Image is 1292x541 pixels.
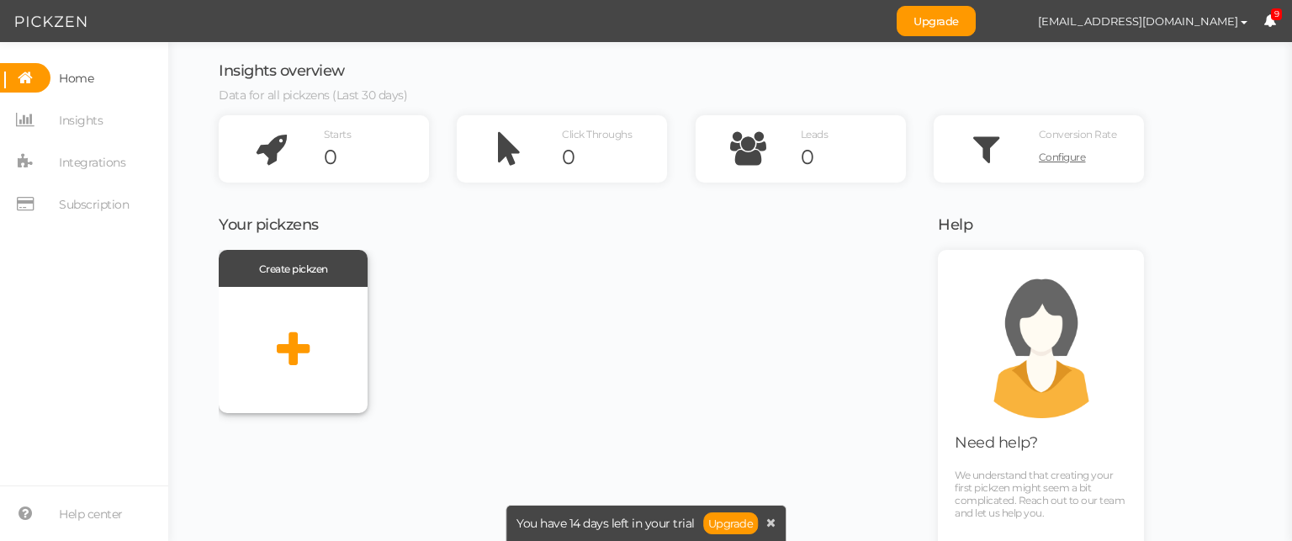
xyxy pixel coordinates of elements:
span: Create pickzen [259,263,328,275]
div: 0 [801,145,906,170]
span: You have 14 days left in your trial [516,517,695,529]
div: 0 [562,145,667,170]
a: Upgrade [703,512,759,534]
span: Starts [324,128,351,141]
span: Subscription [59,191,129,218]
span: Home [59,65,93,92]
a: Upgrade [897,6,976,36]
div: 0 [324,145,429,170]
img: 7823c092af6d8ec0f3e120f91450003a [993,7,1022,36]
span: 9 [1271,8,1283,21]
img: Pickzen logo [15,12,87,32]
span: Integrations [59,149,125,176]
span: Leads [801,128,829,141]
span: Conversion Rate [1039,128,1117,141]
span: Your pickzens [219,215,319,234]
span: Need help? [955,433,1037,452]
a: Configure [1039,145,1144,170]
span: Data for all pickzens (Last 30 days) [219,88,407,103]
span: Help center [59,501,123,528]
img: support.png [966,267,1117,418]
span: We understand that creating your first pickzen might seem a bit complicated. Reach out to our tea... [955,469,1125,519]
span: Click Throughs [562,128,632,141]
span: Help [938,215,972,234]
span: Insights overview [219,61,345,80]
span: Configure [1039,151,1086,163]
button: [EMAIL_ADDRESS][DOMAIN_NAME] [1022,7,1263,35]
span: [EMAIL_ADDRESS][DOMAIN_NAME] [1038,14,1238,28]
span: Insights [59,107,103,134]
